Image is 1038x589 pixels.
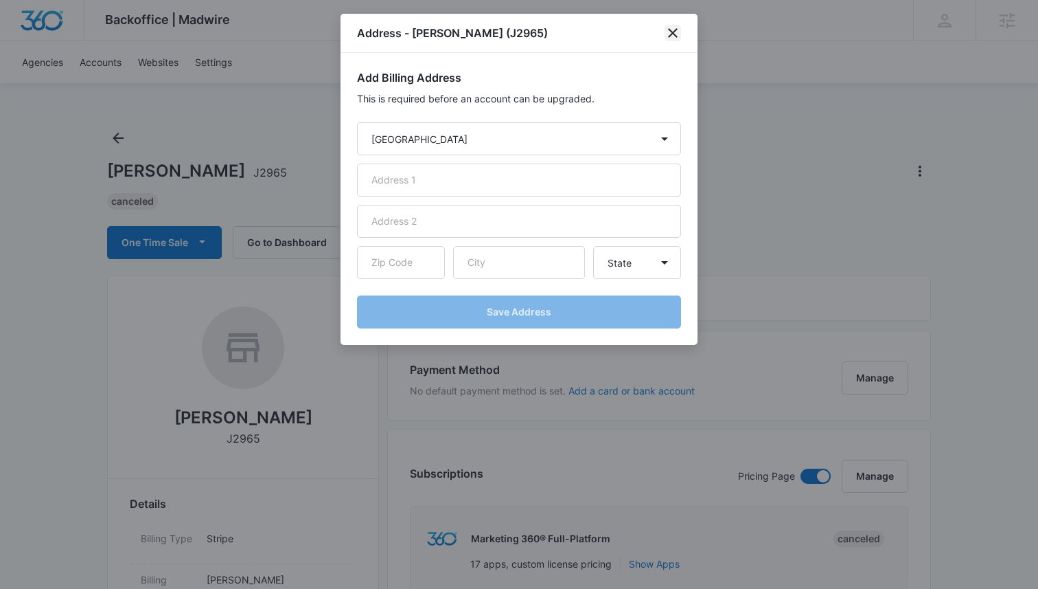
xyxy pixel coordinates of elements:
input: City [453,246,585,279]
input: Zip Code [357,246,445,279]
h2: Add Billing Address [357,69,681,86]
h1: Address - [PERSON_NAME] (J2965) [357,25,548,41]
p: This is required before an account can be upgraded. [357,91,681,106]
button: close [665,25,681,41]
input: Address 2 [357,205,681,238]
input: Address 1 [357,164,681,197]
